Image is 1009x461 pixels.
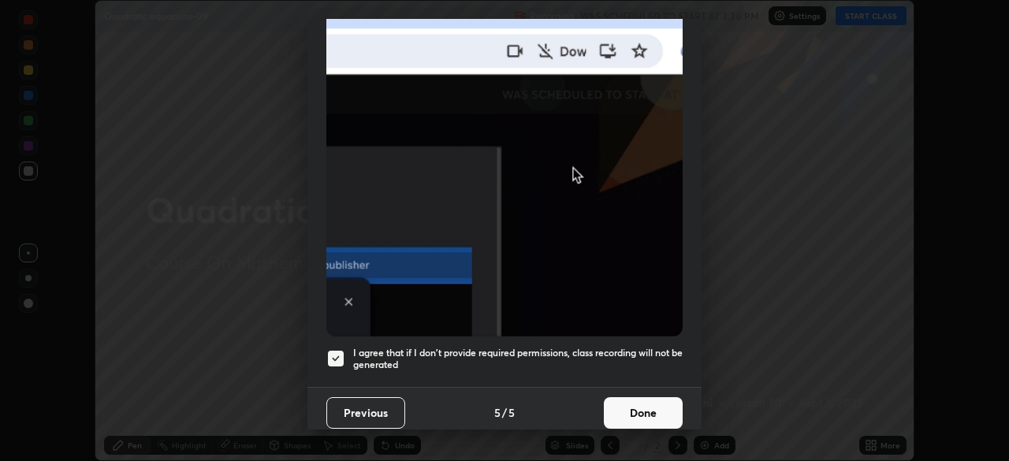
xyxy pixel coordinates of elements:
[508,404,515,421] h4: 5
[353,347,683,371] h5: I agree that if I don't provide required permissions, class recording will not be generated
[494,404,501,421] h4: 5
[502,404,507,421] h4: /
[326,397,405,429] button: Previous
[604,397,683,429] button: Done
